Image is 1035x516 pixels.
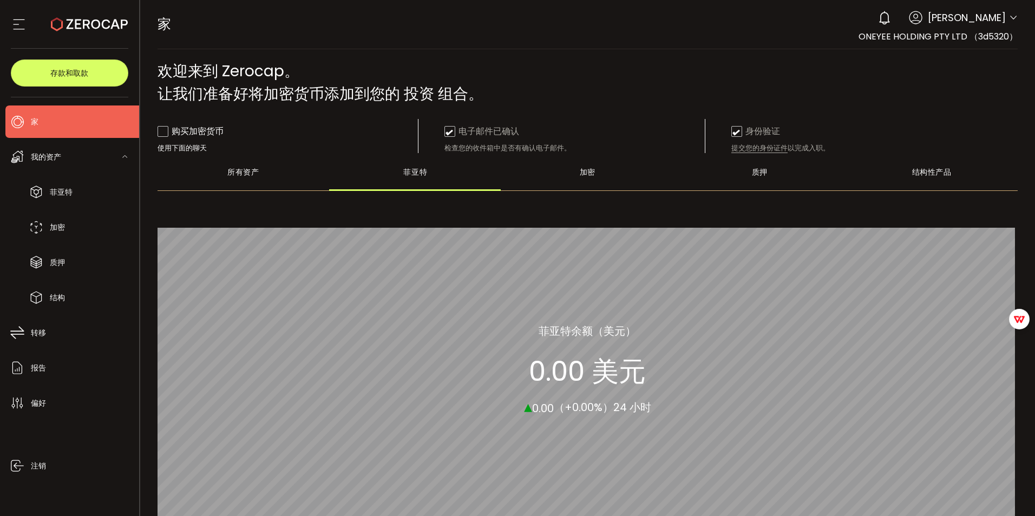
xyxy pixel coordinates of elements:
[31,325,46,341] span: 转移
[50,290,65,306] span: 结构
[846,153,1018,191] div: 结构性产品
[172,125,224,137] font: 购买加密货币
[539,322,571,339] span: 菲亚特
[158,15,171,34] span: 家
[501,153,673,191] div: 加密
[329,153,501,191] div: 菲亚特
[50,69,88,77] span: 存款和取款
[554,400,613,415] span: （+0.00%）
[731,143,992,153] div: 以完成入职。
[11,59,128,87] button: 存款和取款
[524,394,532,418] span: ▴
[158,153,330,191] div: 所有资产
[532,400,554,415] span: 0.00
[50,255,65,270] span: 质押
[673,153,846,191] div: 质押
[571,322,636,339] font: 余额（美元）
[731,143,788,153] span: 提交您的身份证件
[31,360,46,376] span: 报告
[158,60,1018,105] div: 欢迎来到 Zerocap。 让我们准备好将加密货币添加到您的 投资 组合。
[859,30,1018,43] span: ONEYEE HOLDING PTY LTD （3d5320）
[31,149,61,165] span: 我的资产
[31,395,46,411] span: 偏好
[158,143,418,153] div: 使用下面的聊天
[613,400,651,415] span: 24 小时
[529,355,646,387] section: 0.00 美元
[458,125,519,137] font: 电子邮件已确认
[31,458,46,474] span: 注销
[903,399,1035,516] div: 聊天小组件
[903,399,1035,516] iframe: Chat Widget
[444,143,705,153] div: 检查您的收件箱中是否有确认电子邮件。
[50,184,73,200] span: 菲亚特
[31,114,38,130] span: 家
[745,125,780,137] font: 身份验证
[50,220,65,235] span: 加密
[928,10,1006,25] span: [PERSON_NAME]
